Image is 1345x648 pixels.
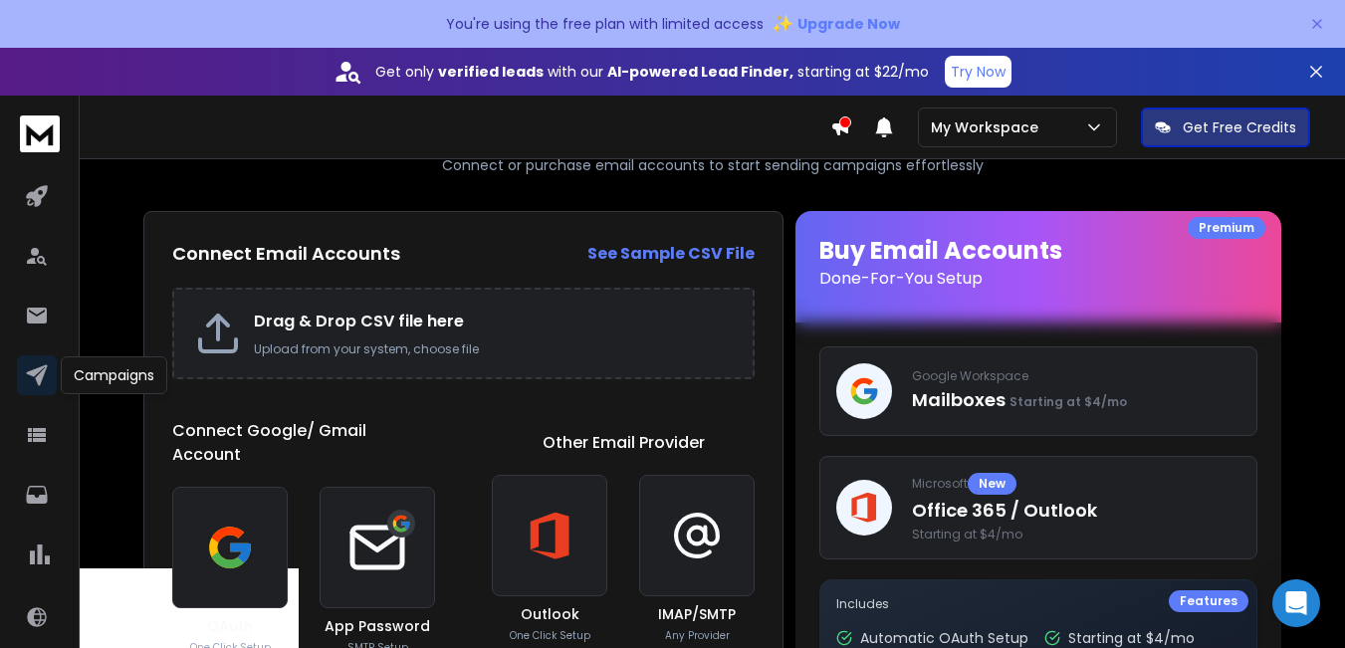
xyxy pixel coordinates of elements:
p: My Workspace [931,117,1046,137]
button: Get Free Credits [1141,108,1310,147]
p: Automatic OAuth Setup [860,628,1028,648]
img: logo [20,115,60,152]
h3: OAuth [207,616,253,636]
p: Try Now [951,62,1006,82]
p: Connect or purchase email accounts to start sending campaigns effortlessly [442,155,984,175]
p: Done-For-You Setup [819,267,1257,291]
h2: Drag & Drop CSV file here [254,310,733,333]
button: ✨Upgrade Now [772,4,900,44]
p: Microsoft [912,473,1240,495]
div: Features [1169,590,1248,612]
div: New [968,473,1016,495]
p: Get only with our starting at $22/mo [375,62,929,82]
h1: Buy Email Accounts [819,235,1257,291]
p: One Click Setup [510,628,590,643]
p: Any Provider [665,628,730,643]
h3: Outlook [521,604,579,624]
p: Google Workspace [912,368,1240,384]
p: You're using the free plan with limited access [446,14,764,34]
p: Includes [836,596,1240,612]
strong: See Sample CSV File [587,242,755,265]
h3: IMAP/SMTP [658,604,736,624]
span: Starting at $4/mo [1009,393,1127,410]
p: Office 365 / Outlook [912,497,1240,525]
h1: Connect Google/ Gmail Account [172,419,435,467]
p: Get Free Credits [1183,117,1296,137]
a: See Sample CSV File [587,242,755,266]
span: Upgrade Now [797,14,900,34]
p: Upload from your system, choose file [254,341,733,357]
div: Premium [1188,217,1265,239]
p: Mailboxes [912,386,1240,414]
p: Starting at $4/mo [1068,628,1195,648]
h2: Connect Email Accounts [172,240,400,268]
h3: App Password [325,616,430,636]
span: Starting at $4/mo [912,527,1240,542]
h1: Other Email Provider [543,431,705,455]
div: Open Intercom Messenger [1272,579,1320,627]
span: ✨ [772,10,793,38]
strong: AI-powered Lead Finder, [607,62,793,82]
strong: verified leads [438,62,544,82]
button: Try Now [945,56,1011,88]
div: Campaigns [61,356,167,394]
